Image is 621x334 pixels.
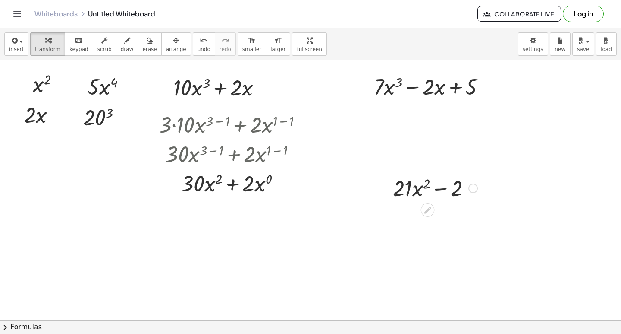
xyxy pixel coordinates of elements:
[4,32,28,56] button: insert
[274,35,282,46] i: format_size
[116,32,138,56] button: draw
[563,6,604,22] button: Log in
[138,32,161,56] button: erase
[572,32,594,56] button: save
[65,32,93,56] button: keyboardkeypad
[577,46,589,52] span: save
[238,32,266,56] button: format_sizesmaller
[215,32,236,56] button: redoredo
[220,46,231,52] span: redo
[555,46,565,52] span: new
[69,46,88,52] span: keypad
[97,46,112,52] span: scrub
[601,46,612,52] span: load
[523,46,543,52] span: settings
[270,46,285,52] span: larger
[550,32,571,56] button: new
[421,203,435,217] div: Edit math
[248,35,256,46] i: format_size
[161,32,191,56] button: arrange
[10,7,24,21] button: Toggle navigation
[193,32,215,56] button: undoundo
[485,10,554,18] span: Collaborate Live
[198,46,210,52] span: undo
[93,32,116,56] button: scrub
[35,46,60,52] span: transform
[166,46,186,52] span: arrange
[292,32,326,56] button: fullscreen
[75,35,83,46] i: keyboard
[297,46,322,52] span: fullscreen
[34,10,78,18] a: Whiteboards
[518,32,548,56] button: settings
[221,35,229,46] i: redo
[142,46,157,52] span: erase
[121,46,134,52] span: draw
[477,6,561,22] button: Collaborate Live
[200,35,208,46] i: undo
[266,32,290,56] button: format_sizelarger
[9,46,24,52] span: insert
[30,32,65,56] button: transform
[596,32,617,56] button: load
[242,46,261,52] span: smaller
